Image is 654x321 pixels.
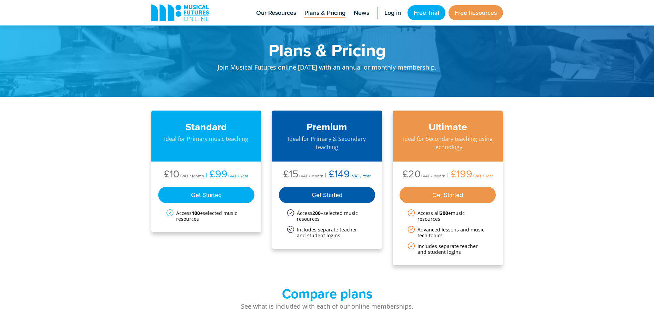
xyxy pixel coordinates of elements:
[445,168,493,181] li: £199
[158,135,255,143] p: Ideal for Primary music teaching
[400,135,496,151] p: Ideal for Secondary teaching using technology
[354,8,369,18] span: News
[408,243,488,255] li: Includes separate teacher and student logins
[279,135,375,151] p: Ideal for Primary & Secondary teaching
[472,173,493,179] span: +VAT / Year
[192,210,203,216] strong: 100+
[193,41,462,59] h1: Plans & Pricing
[299,173,323,179] span: +VAT / Month
[421,173,445,179] span: +VAT / Month
[440,210,451,216] strong: 300+
[287,227,367,238] li: Includes separate teacher and student logins
[449,5,503,20] a: Free Resources
[304,8,345,18] span: Plans & Pricing
[151,286,503,302] h2: Compare plans
[408,227,488,238] li: Advanced lessons and music tech topics
[408,5,445,20] a: Free Trial
[287,210,367,222] li: Access selected music resources
[312,210,323,216] strong: 200+
[228,173,248,179] span: +VAT / Year
[384,8,401,18] span: Log in
[151,302,503,311] p: See what is included with each of our online memberships.
[164,168,204,181] li: £10
[204,168,248,181] li: £99
[158,187,255,203] div: Get Started
[403,168,445,181] li: £20
[400,187,496,203] div: Get Started
[158,121,255,133] h3: Standard
[323,168,371,181] li: £149
[350,173,371,179] span: +VAT / Year
[283,168,323,181] li: £15
[279,121,375,133] h3: Premium
[193,59,462,80] p: Join Musical Futures online [DATE] with an annual or monthly membership.
[408,210,488,222] li: Access all music resources
[256,8,296,18] span: Our Resources
[167,210,246,222] li: Access selected music resources
[179,173,204,179] span: +VAT / Month
[400,121,496,133] h3: Ultimate
[279,187,375,203] div: Get Started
